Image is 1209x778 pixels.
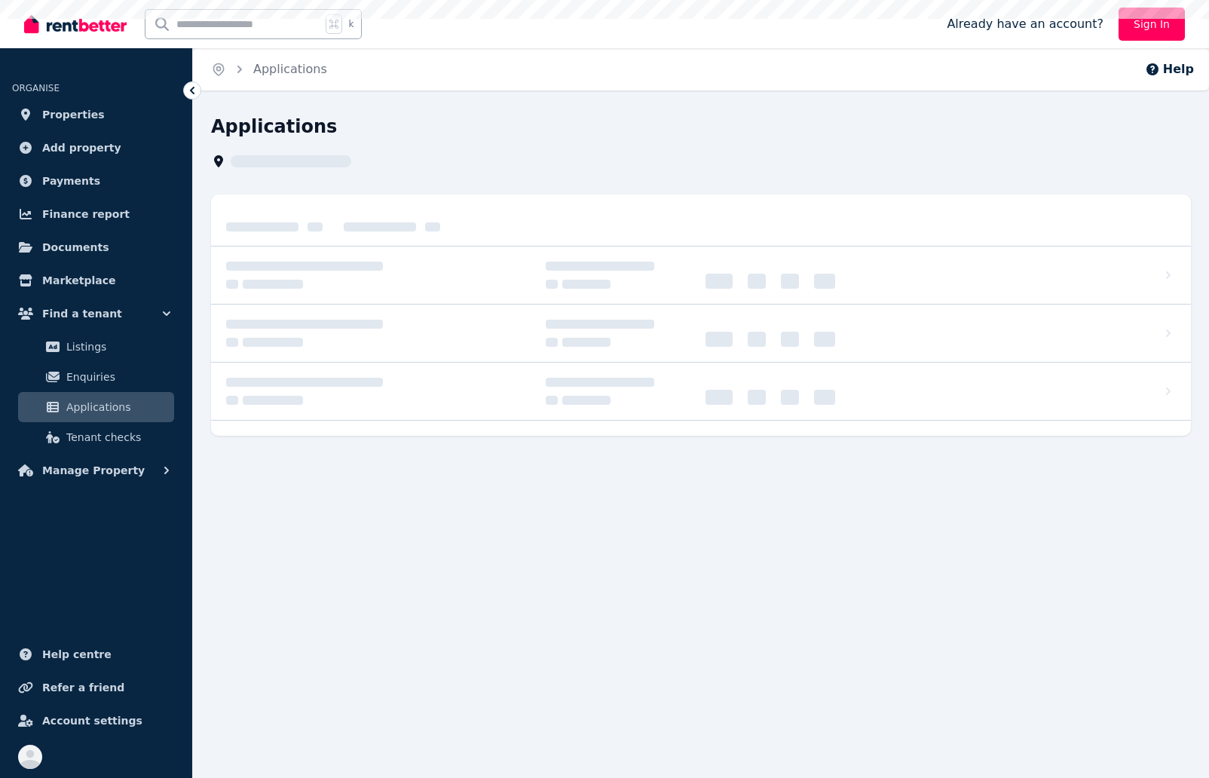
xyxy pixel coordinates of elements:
[12,299,180,329] button: Find a tenant
[18,422,174,452] a: Tenant checks
[1119,8,1185,41] a: Sign In
[12,232,180,262] a: Documents
[42,678,124,697] span: Refer a friend
[42,271,115,289] span: Marketplace
[66,338,168,356] span: Listings
[12,455,180,485] button: Manage Property
[66,398,168,416] span: Applications
[253,62,327,76] a: Applications
[12,100,180,130] a: Properties
[18,392,174,422] a: Applications
[18,362,174,392] a: Enquiries
[42,712,142,730] span: Account settings
[42,305,122,323] span: Find a tenant
[12,166,180,196] a: Payments
[193,48,345,90] nav: Breadcrumb
[12,639,180,669] a: Help centre
[18,332,174,362] a: Listings
[1145,60,1194,78] button: Help
[947,15,1103,33] span: Already have an account?
[211,115,337,139] h1: Applications
[12,83,60,93] span: ORGANISE
[348,18,354,30] span: k
[12,265,180,296] a: Marketplace
[24,13,127,35] img: RentBetter
[42,139,121,157] span: Add property
[12,133,180,163] a: Add property
[66,428,168,446] span: Tenant checks
[12,706,180,736] a: Account settings
[42,106,105,124] span: Properties
[42,461,145,479] span: Manage Property
[42,172,100,190] span: Payments
[12,199,180,229] a: Finance report
[42,238,109,256] span: Documents
[42,205,130,223] span: Finance report
[12,672,180,703] a: Refer a friend
[42,645,112,663] span: Help centre
[66,368,168,386] span: Enquiries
